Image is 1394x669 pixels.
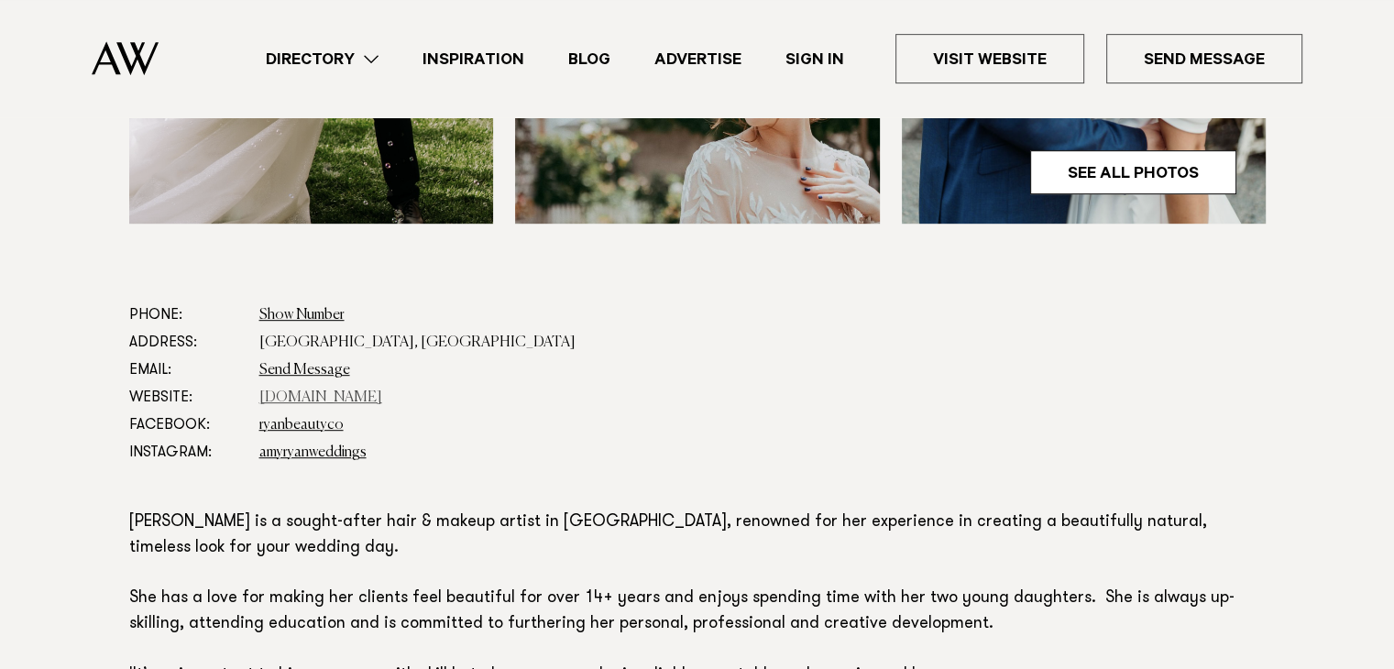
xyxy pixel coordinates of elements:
dt: Address: [129,329,245,356]
a: Send Message [1106,34,1302,83]
a: See All Photos [1030,150,1236,194]
a: Directory [244,47,401,71]
a: [DOMAIN_NAME] [259,390,382,405]
a: Send Message [259,363,350,378]
dt: Website: [129,384,245,411]
a: Sign In [763,47,866,71]
dt: Instagram: [129,439,245,466]
dt: Phone: [129,302,245,329]
img: Auckland Weddings Logo [92,41,159,75]
a: Inspiration [401,47,546,71]
a: Blog [546,47,632,71]
dd: [GEOGRAPHIC_DATA], [GEOGRAPHIC_DATA] [259,329,1266,356]
dt: Email: [129,356,245,384]
a: Advertise [632,47,763,71]
a: Show Number [259,308,345,323]
a: ryanbeautyco [259,418,344,433]
dt: Facebook: [129,411,245,439]
a: Visit Website [895,34,1084,83]
a: amyryanweddings [259,445,367,460]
